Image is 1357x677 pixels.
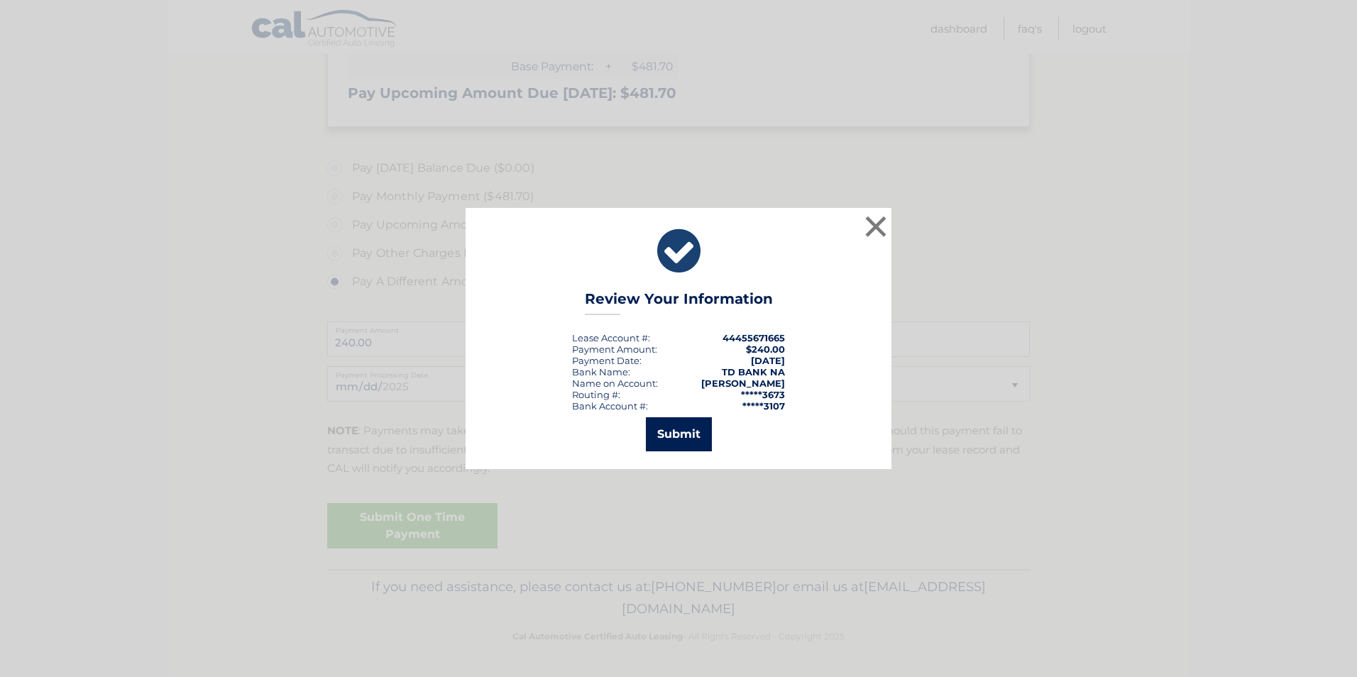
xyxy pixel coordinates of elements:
div: Lease Account #: [572,332,650,343]
button: Submit [646,417,712,451]
span: [DATE] [751,355,785,366]
button: × [862,212,890,241]
div: Routing #: [572,389,620,400]
strong: [PERSON_NAME] [701,378,785,389]
strong: 44455671665 [723,332,785,343]
span: Payment Date [572,355,639,366]
div: Bank Account #: [572,400,648,412]
h3: Review Your Information [585,290,773,315]
div: Payment Amount: [572,343,657,355]
div: Name on Account: [572,378,658,389]
div: : [572,355,642,366]
strong: TD BANK NA [722,366,785,378]
span: $240.00 [746,343,785,355]
div: Bank Name: [572,366,630,378]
